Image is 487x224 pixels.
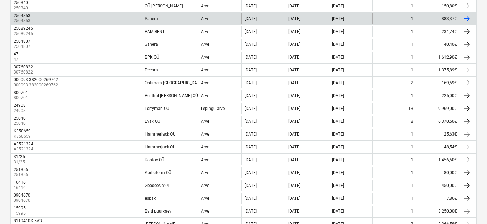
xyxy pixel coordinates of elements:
div: Arve [201,157,209,162]
div: [DATE] [332,55,344,60]
p: 250340 [14,5,29,11]
div: [DATE] [288,3,300,8]
div: 8119410K-5V3 [14,218,42,223]
div: [DATE] [245,157,257,162]
div: [DATE] [332,145,344,149]
div: 1 [411,183,413,188]
div: [DATE] [288,209,300,214]
div: Arve [201,145,209,149]
div: [DATE] [288,68,300,72]
div: Arve [201,209,209,214]
div: [DATE] [332,119,344,124]
div: 1 [411,55,413,60]
div: 3 250,00€ [416,206,460,217]
div: [DATE] [288,170,300,175]
div: A3521324 [14,141,33,146]
div: [DATE] [332,93,344,98]
div: Arve [201,3,209,8]
p: 30760822 [14,69,34,75]
div: 31/25 [14,154,25,159]
div: Sanera [145,42,158,47]
div: [DATE] [245,93,257,98]
div: [DATE] [288,145,300,149]
div: [DATE] [288,16,300,21]
div: [DATE] [288,93,300,98]
div: [DATE] [288,196,300,201]
div: [DATE] [288,157,300,162]
div: Arve [201,196,209,201]
div: [DATE] [332,3,344,8]
div: Arve [201,29,209,34]
div: [DATE] [245,196,257,201]
div: [DATE] [332,42,344,47]
div: 16416 [14,180,26,185]
div: 883,37€ [416,13,460,24]
div: Arve [201,42,209,47]
div: Hammerjack OÜ [145,132,176,137]
div: 8 [411,119,413,124]
p: 47 [14,57,20,62]
div: Sanera [145,16,158,21]
div: 1 [411,93,413,98]
div: 251356 [14,167,28,172]
p: 000093-382000269762 [14,82,60,88]
div: [DATE] [288,132,300,137]
div: Hammerjack OÜ [145,145,176,149]
div: 800701 [14,90,28,95]
div: [DATE] [332,209,344,214]
div: Lorryman OÜ [145,106,169,111]
div: 2504853 [14,13,30,18]
div: [DATE] [332,29,344,34]
div: 450,00€ [416,180,460,191]
div: 2504807 [14,39,30,44]
div: 1 [411,196,413,201]
div: 30760822 [14,64,33,69]
p: 251356 [14,172,29,178]
div: 25089245 [14,26,33,31]
div: 1 [411,42,413,47]
p: K350659 [14,133,32,139]
div: [DATE] [245,3,257,8]
div: 1 [411,170,413,175]
div: [DATE] [245,183,257,188]
div: [DATE] [288,55,300,60]
div: Arve [201,132,209,137]
div: Arve [201,16,209,21]
div: [DATE] [245,68,257,72]
div: 6 370,50€ [416,116,460,127]
div: espak [145,196,156,201]
p: 0904670 [14,198,32,204]
div: 1 375,89€ [416,64,460,76]
p: 31/25 [14,159,26,165]
div: [DATE] [288,80,300,85]
p: A3521324 [14,146,35,152]
div: 150,80€ [416,0,460,11]
div: [DATE] [332,196,344,201]
div: 15995 [14,206,26,210]
div: [DATE] [332,183,344,188]
p: 25089245 [14,31,34,37]
div: [DATE] [288,42,300,47]
div: Arve [201,68,209,72]
div: [DATE] [245,16,257,21]
div: 1 456,50€ [416,154,460,165]
div: 13 [408,106,413,111]
p: 800701 [14,95,29,101]
div: [DATE] [245,106,257,111]
div: [DATE] [332,106,344,111]
div: Kõrbetorm OÜ [145,170,171,175]
div: [DATE] [332,132,344,137]
div: 000093-382000269762 [14,77,58,82]
div: Arve [201,183,209,188]
div: 7,86€ [416,193,460,204]
iframe: Chat Widget [452,191,487,224]
div: 1 [411,145,413,149]
div: 225,00€ [416,90,460,101]
div: 231,74€ [416,26,460,37]
div: [DATE] [245,145,257,149]
div: Arve [201,55,209,60]
div: Arve [201,119,209,124]
div: 1 [411,16,413,21]
div: Roofox OÜ [145,157,165,162]
div: [DATE] [245,80,257,85]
